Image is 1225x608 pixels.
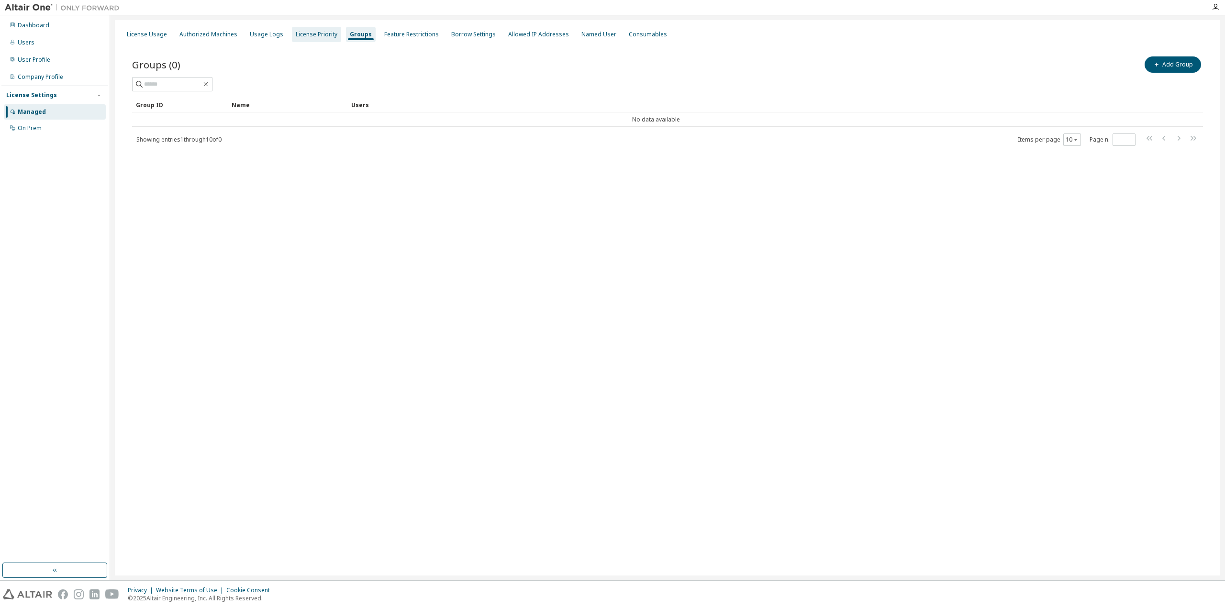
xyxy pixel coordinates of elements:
[1090,133,1136,146] span: Page n.
[351,97,1176,112] div: Users
[127,31,167,38] div: License Usage
[508,31,569,38] div: Allowed IP Addresses
[128,594,276,602] p: © 2025 Altair Engineering, Inc. All Rights Reserved.
[179,31,237,38] div: Authorized Machines
[1066,136,1079,144] button: 10
[132,112,1180,127] td: No data available
[128,586,156,594] div: Privacy
[232,97,344,112] div: Name
[296,31,337,38] div: License Priority
[136,135,222,144] span: Showing entries 1 through 10 of 0
[18,39,34,46] div: Users
[74,589,84,599] img: instagram.svg
[1145,56,1201,73] button: Add Group
[5,3,124,12] img: Altair One
[58,589,68,599] img: facebook.svg
[250,31,283,38] div: Usage Logs
[384,31,439,38] div: Feature Restrictions
[18,108,46,116] div: Managed
[6,91,57,99] div: License Settings
[1018,133,1081,146] span: Items per page
[18,56,50,64] div: User Profile
[132,58,180,71] span: Groups (0)
[156,586,226,594] div: Website Terms of Use
[18,73,63,81] div: Company Profile
[629,31,667,38] div: Consumables
[3,589,52,599] img: altair_logo.svg
[350,31,372,38] div: Groups
[226,586,276,594] div: Cookie Consent
[581,31,616,38] div: Named User
[105,589,119,599] img: youtube.svg
[18,22,49,29] div: Dashboard
[18,124,42,132] div: On Prem
[136,97,224,112] div: Group ID
[89,589,100,599] img: linkedin.svg
[451,31,496,38] div: Borrow Settings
